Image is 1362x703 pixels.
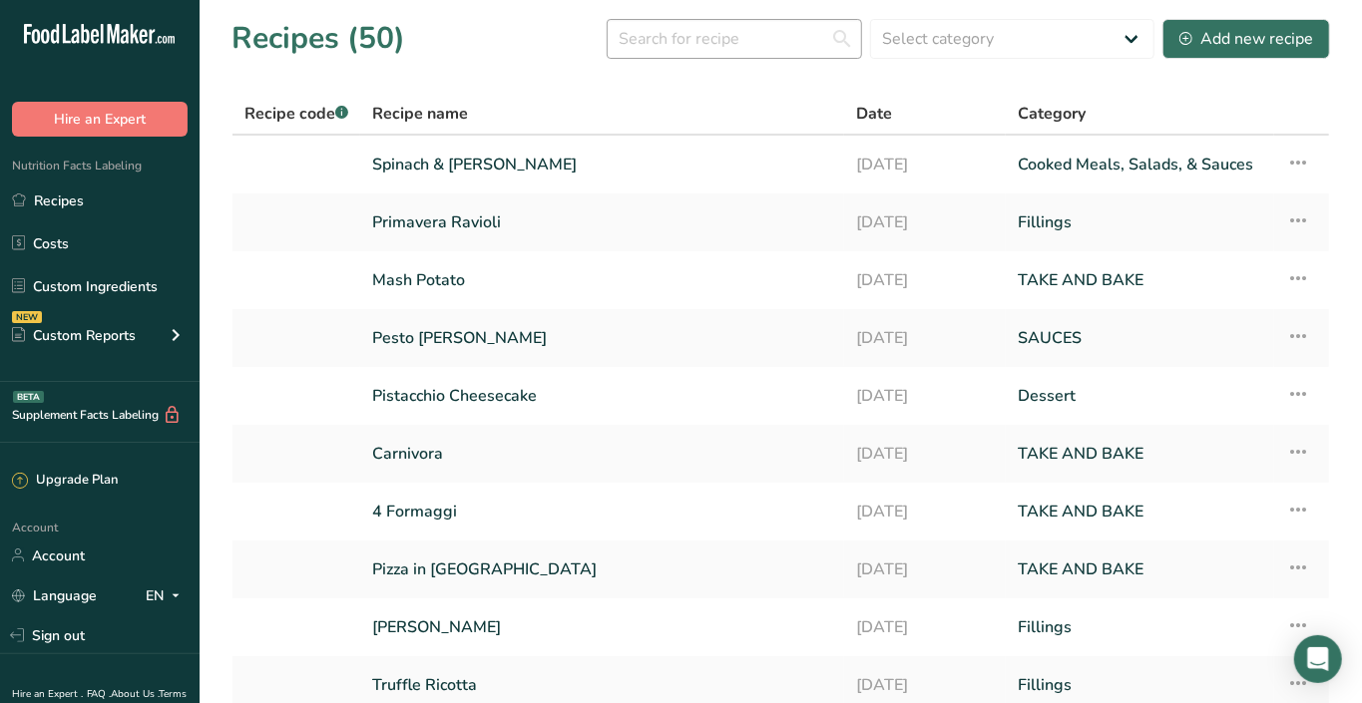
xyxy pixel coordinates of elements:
a: FAQ . [87,687,111,701]
span: Category [1018,102,1086,126]
a: About Us . [111,687,159,701]
a: [DATE] [856,491,994,532]
a: [PERSON_NAME] [372,606,832,648]
a: Cooked Meals, Salads, & Sauces [1018,144,1262,185]
a: Language [12,578,97,613]
a: [DATE] [856,317,994,359]
button: Hire an Expert [12,102,188,137]
a: [DATE] [856,606,994,648]
a: TAKE AND BAKE [1018,433,1262,475]
span: Date [856,102,892,126]
a: Fillings [1018,606,1262,648]
div: BETA [13,391,44,403]
a: Pizza in [GEOGRAPHIC_DATA] [372,548,832,590]
a: TAKE AND BAKE [1018,259,1262,301]
a: 4 Formaggi [372,491,832,532]
a: [DATE] [856,201,994,243]
a: [DATE] [856,548,994,590]
a: Spinach & [PERSON_NAME] [372,144,832,185]
a: [DATE] [856,375,994,417]
div: Open Intercom Messenger [1294,635,1342,683]
a: Pistacchio Cheesecake [372,375,832,417]
a: Primavera Ravioli [372,201,832,243]
h1: Recipes (50) [231,16,405,61]
a: Fillings [1018,201,1262,243]
a: [DATE] [856,144,994,185]
div: Upgrade Plan [12,471,118,491]
span: Recipe code [244,103,348,125]
a: [DATE] [856,433,994,475]
input: Search for recipe [607,19,862,59]
a: TAKE AND BAKE [1018,491,1262,532]
div: EN [146,583,188,607]
a: [DATE] [856,259,994,301]
a: Carnivora [372,433,832,475]
a: Hire an Expert . [12,687,83,701]
a: Dessert [1018,375,1262,417]
div: NEW [12,311,42,323]
div: Custom Reports [12,325,136,346]
button: Add new recipe [1162,19,1330,59]
a: TAKE AND BAKE [1018,548,1262,590]
span: Recipe name [372,102,468,126]
a: SAUCES [1018,317,1262,359]
div: Add new recipe [1179,27,1313,51]
a: Mash Potato [372,259,832,301]
a: Pesto [PERSON_NAME] [372,317,832,359]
